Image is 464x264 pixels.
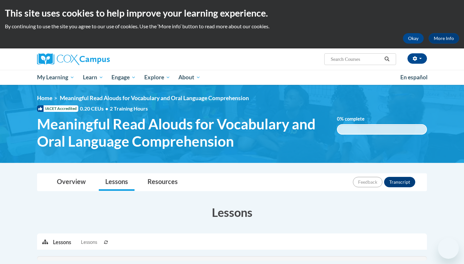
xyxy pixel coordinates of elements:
a: Resources [141,174,184,191]
span: 0.20 CEUs [80,105,110,112]
span: Lessons [81,239,97,246]
a: Engage [107,70,140,85]
span: 0 [337,116,340,122]
button: Search [382,55,392,63]
img: Cox Campus [37,53,110,65]
h3: Lessons [37,204,427,220]
a: More Info [429,33,459,44]
span: My Learning [37,73,74,81]
span: Meaningful Read Alouds for Vocabulary and Oral Language Comprehension [60,95,249,101]
span: About [178,73,200,81]
a: My Learning [33,70,79,85]
a: Overview [50,174,92,191]
span: IACET Accredited [37,105,78,112]
input: Search Courses [330,55,382,63]
a: Lessons [99,174,135,191]
a: Home [37,95,52,101]
button: Transcript [384,177,415,187]
span: Meaningful Read Alouds for Vocabulary and Oral Language Comprehension [37,115,327,150]
a: Explore [140,70,174,85]
button: Account Settings [407,53,427,64]
button: Feedback [353,177,382,187]
a: Cox Campus [37,53,161,65]
span: 2 Training Hours [110,105,148,112]
label: % complete [337,115,374,123]
span: Learn [83,73,103,81]
span: En español [400,74,428,81]
span: • [105,105,108,112]
button: Okay [403,33,424,44]
iframe: Button to launch messaging window [438,238,459,259]
a: Learn [79,70,108,85]
span: Engage [111,73,136,81]
a: En español [396,71,432,84]
div: Main menu [27,70,437,85]
a: About [174,70,205,85]
p: By continuing to use the site you agree to our use of cookies. Use the ‘More info’ button to read... [5,23,459,30]
p: Lessons [53,239,71,246]
span: Explore [144,73,170,81]
h2: This site uses cookies to help improve your learning experience. [5,7,459,20]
